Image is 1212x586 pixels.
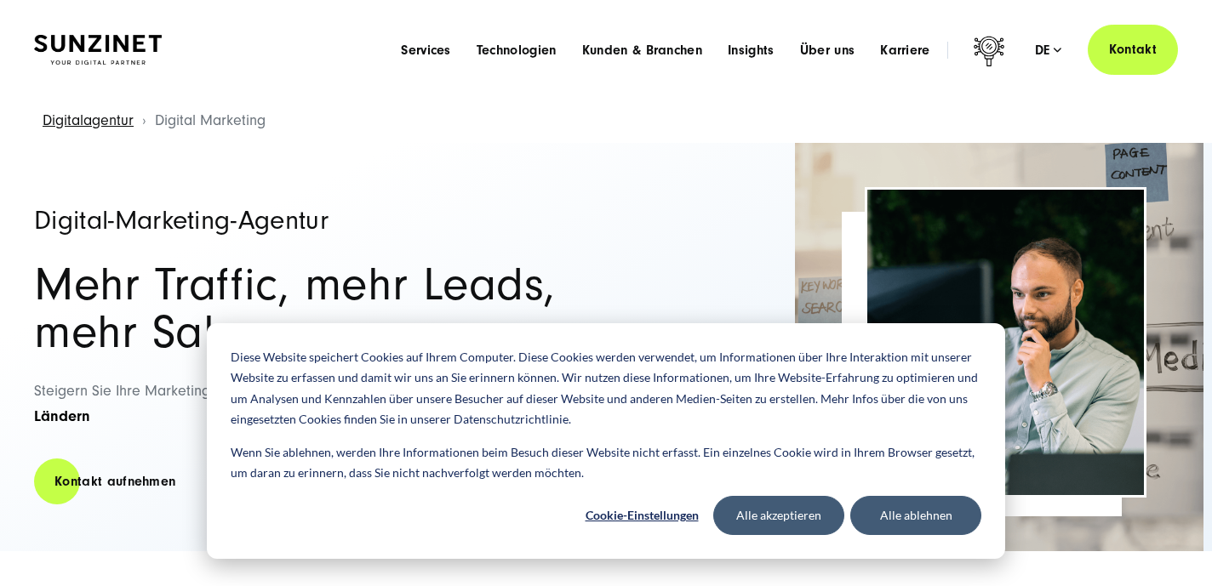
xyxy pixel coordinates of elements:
[850,496,981,535] button: Alle ablehnen
[34,207,630,234] h1: Digital-Marketing-Agentur
[34,458,196,506] a: Kontakt aufnehmen
[34,382,613,426] span: Steigern Sie Ihre Marketing-Power mit unseren und , in
[867,190,1144,495] img: Full-Service Digitalagentur SUNZINET - Digital Marketing
[207,323,1005,559] div: Cookie banner
[880,42,930,59] a: Karriere
[713,496,844,535] button: Alle akzeptieren
[1088,25,1178,75] a: Kontakt
[477,42,557,59] a: Technologien
[800,42,855,59] a: Über uns
[34,35,162,65] img: SUNZINET Full Service Digital Agentur
[231,442,981,484] p: Wenn Sie ablehnen, werden Ihre Informationen beim Besuch dieser Website nicht erfasst. Ein einzel...
[43,111,134,129] a: Digitalagentur
[728,42,775,59] a: Insights
[576,496,707,535] button: Cookie-Einstellungen
[582,42,702,59] a: Kunden & Branchen
[34,261,630,356] h2: Mehr Traffic, mehr Leads, mehr Sales
[795,143,1203,551] img: Full-Service Digitalagentur SUNZINET - Digital Marketing_2
[1035,42,1062,59] div: de
[155,111,266,129] span: Digital Marketing
[231,347,981,430] p: Diese Website speichert Cookies auf Ihrem Computer. Diese Cookies werden verwendet, um Informatio...
[401,42,451,59] a: Services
